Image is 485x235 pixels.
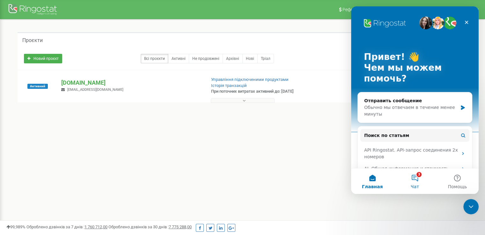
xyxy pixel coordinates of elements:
u: 7 775 288,00 [169,224,192,229]
iframe: Intercom live chat [463,199,479,214]
a: Архівні [223,54,243,63]
a: Управління підключеними продуктами [211,77,289,82]
h5: Проєкти [22,38,43,43]
span: Реферальна програма [342,7,390,12]
span: [EMAIL_ADDRESS][DOMAIN_NAME] [67,88,123,92]
span: Оброблено дзвінків за 7 днів : [26,224,107,229]
span: Оброблено дзвінків за 30 днів : [108,224,192,229]
a: Нові [242,54,258,63]
u: 1 760 712,00 [85,224,107,229]
p: [DOMAIN_NAME] [61,79,201,87]
span: 99,989% [6,224,26,229]
a: Історія транзакцій [211,83,247,88]
a: Не продовжені [189,54,223,63]
span: Активний [27,84,48,89]
p: При поточних витратах активний до: [DATE] [211,89,313,95]
a: Новий проєкт [24,54,62,63]
a: Тріал [257,54,274,63]
a: Всі проєкти [141,54,168,63]
a: Активні [168,54,189,63]
iframe: Intercom live chat [351,6,479,194]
